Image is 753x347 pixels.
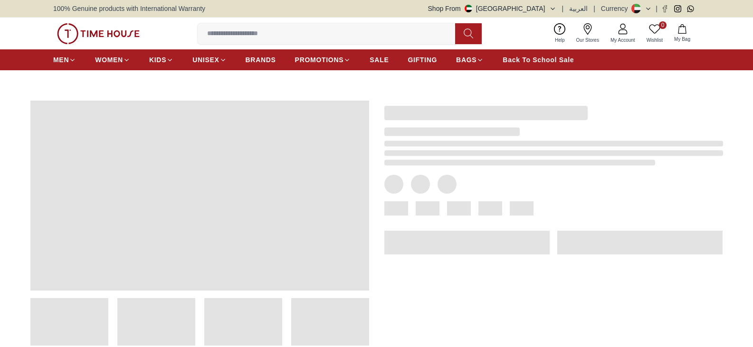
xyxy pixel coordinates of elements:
span: UNISEX [192,55,219,65]
a: Instagram [674,5,681,12]
a: BAGS [456,51,484,68]
span: Our Stores [572,37,603,44]
a: PROMOTIONS [295,51,351,68]
a: Whatsapp [687,5,694,12]
div: Currency [601,4,632,13]
span: GIFTING [408,55,437,65]
img: ... [57,23,140,44]
span: Back To School Sale [503,55,574,65]
span: MEN [53,55,69,65]
a: Back To School Sale [503,51,574,68]
span: KIDS [149,55,166,65]
span: WOMEN [95,55,123,65]
span: | [656,4,658,13]
span: 0 [659,21,667,29]
span: | [562,4,564,13]
span: | [593,4,595,13]
a: Facebook [661,5,668,12]
a: 0Wishlist [641,21,668,46]
a: MEN [53,51,76,68]
a: WOMEN [95,51,130,68]
span: 100% Genuine products with International Warranty [53,4,205,13]
a: Help [549,21,571,46]
span: SALE [370,55,389,65]
img: United Arab Emirates [465,5,472,12]
a: Our Stores [571,21,605,46]
span: BAGS [456,55,477,65]
a: GIFTING [408,51,437,68]
span: BRANDS [246,55,276,65]
a: KIDS [149,51,173,68]
span: My Bag [670,36,694,43]
a: UNISEX [192,51,226,68]
span: Help [551,37,569,44]
button: Shop From[GEOGRAPHIC_DATA] [428,4,556,13]
a: BRANDS [246,51,276,68]
span: Wishlist [643,37,667,44]
button: العربية [569,4,588,13]
span: My Account [607,37,639,44]
button: My Bag [668,22,696,45]
a: SALE [370,51,389,68]
span: PROMOTIONS [295,55,344,65]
